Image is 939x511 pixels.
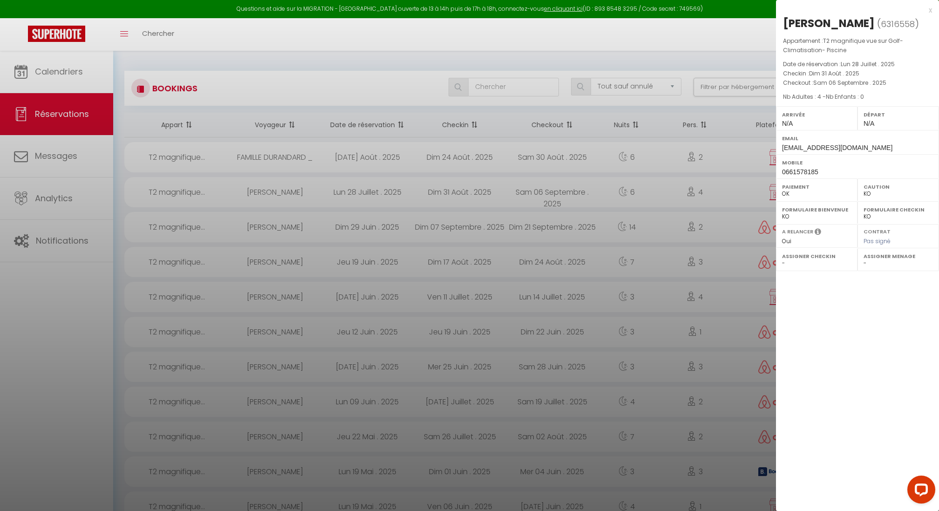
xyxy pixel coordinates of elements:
label: Mobile [782,158,933,167]
span: Pas signé [864,237,891,245]
label: Assigner Menage [864,252,933,261]
span: N/A [864,120,874,127]
i: Sélectionner OUI si vous souhaiter envoyer les séquences de messages post-checkout [815,228,821,238]
p: Appartement : [783,36,932,55]
span: Lun 28 Juillet . 2025 [841,60,895,68]
span: Sam 06 Septembre . 2025 [813,79,886,87]
span: N/A [782,120,793,127]
span: T2 magnifique vue sur Golf- Climatisation- Piscine [783,37,903,54]
span: 0661578185 [782,168,818,176]
label: Caution [864,182,933,191]
span: Dim 31 Août . 2025 [809,69,859,77]
span: Nb Adultes : 4 - [783,93,864,101]
label: Arrivée [782,110,851,119]
label: Formulaire Checkin [864,205,933,214]
span: [EMAIL_ADDRESS][DOMAIN_NAME] [782,144,892,151]
iframe: LiveChat chat widget [900,472,939,511]
label: Formulaire Bienvenue [782,205,851,214]
label: Contrat [864,228,891,234]
label: Email [782,134,933,143]
p: Checkout : [783,78,932,88]
label: A relancer [782,228,813,236]
p: Checkin : [783,69,932,78]
label: Paiement [782,182,851,191]
label: Départ [864,110,933,119]
span: Nb Enfants : 0 [826,93,864,101]
label: Assigner Checkin [782,252,851,261]
div: x [776,5,932,16]
div: [PERSON_NAME] [783,16,875,31]
span: 6316558 [881,18,915,30]
span: ( ) [877,17,919,30]
p: Date de réservation : [783,60,932,69]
